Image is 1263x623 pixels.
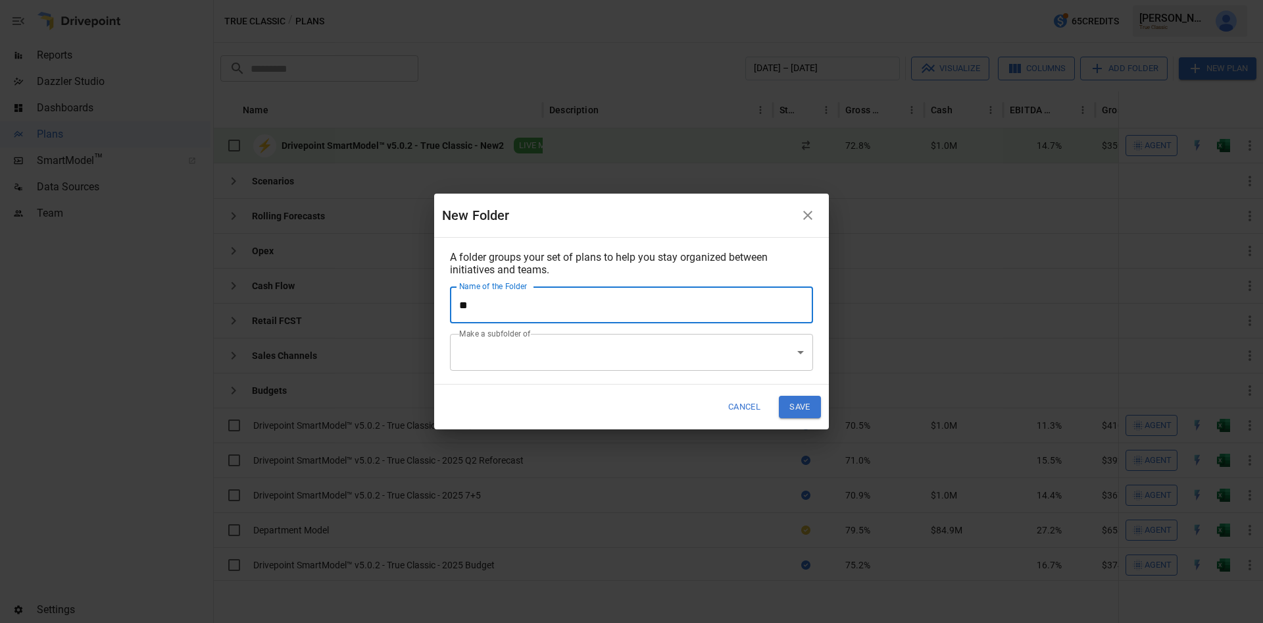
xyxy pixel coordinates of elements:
[720,396,769,418] button: Cancel
[450,251,768,276] span: A folder groups your set of plans to help you stay organized between initiatives and teams.
[779,396,821,418] button: Save
[442,205,795,226] div: New Folder
[459,281,527,292] label: Name of the Folder
[459,328,531,339] label: Make a subfolder of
